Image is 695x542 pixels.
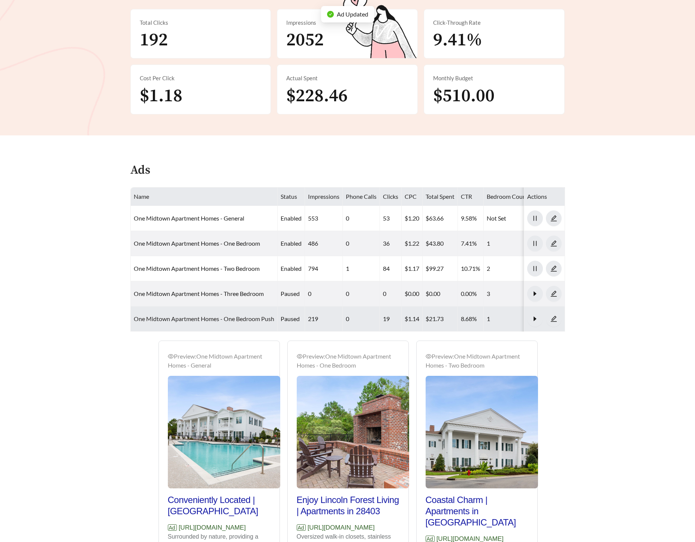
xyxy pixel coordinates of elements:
button: edit [546,236,562,251]
a: One Midtown Apartment Homes - One Bedroom [134,240,260,247]
span: CTR [461,193,472,200]
span: Ad Updated [337,11,368,18]
button: edit [546,261,562,276]
span: caret-right [528,290,543,297]
td: 19 [380,306,402,332]
span: edit [546,240,561,247]
div: Preview: One Midtown Apartment Homes - General [168,352,271,370]
td: 794 [305,256,343,281]
td: $1.14 [402,306,423,332]
h2: Conveniently Located | [GEOGRAPHIC_DATA] [168,494,271,517]
div: Cost Per Click [140,74,262,83]
button: pause [527,210,543,226]
td: 0.00% [458,281,484,306]
button: caret-right [527,286,543,302]
a: edit [546,265,562,272]
td: 10.71% [458,256,484,281]
td: 2 [484,256,532,281]
td: 0 [343,231,380,256]
td: 0 [343,306,380,332]
th: Total Spent [423,188,458,206]
div: Total Clicks [140,18,262,27]
td: $1.20 [402,206,423,231]
td: Not Set [484,206,532,231]
td: 1 [484,231,532,256]
th: Bedroom Count [484,188,532,206]
td: 0 [380,281,402,306]
p: [URL][DOMAIN_NAME] [168,523,271,533]
a: edit [546,315,562,322]
span: Ad [426,536,435,542]
img: Preview_One Midtown Apartment Homes - One Bedroom [297,376,409,488]
div: Preview: One Midtown Apartment Homes - One Bedroom [297,352,399,370]
span: paused [281,315,300,322]
a: One Midtown Apartment Homes - Two Bedroom [134,265,260,272]
h2: Enjoy Lincoln Forest Living | Apartments in 28403 [297,494,399,517]
td: $0.00 [423,281,458,306]
td: $63.66 [423,206,458,231]
a: One Midtown Apartment Homes - General [134,215,244,222]
div: Actual Spent [286,74,408,83]
th: Clicks [380,188,402,206]
p: [URL][DOMAIN_NAME] [297,523,399,533]
span: 9.41% [433,29,482,51]
span: $1.18 [140,85,182,107]
span: 192 [140,29,168,51]
a: One Midtown Apartment Homes - Three Bedroom [134,290,264,297]
span: eye [297,353,303,359]
button: edit [546,311,562,327]
span: edit [546,265,561,272]
td: 3 [484,281,532,306]
span: edit [546,315,561,322]
td: 8.68% [458,306,484,332]
div: Click-Through Rate [433,18,555,27]
a: edit [546,215,562,222]
td: 553 [305,206,343,231]
td: 84 [380,256,402,281]
h4: Ads [130,164,150,177]
a: edit [546,290,562,297]
td: $99.27 [423,256,458,281]
td: $43.80 [423,231,458,256]
td: 53 [380,206,402,231]
th: Name [131,188,278,206]
td: 9.58% [458,206,484,231]
span: pause [528,215,543,222]
td: $21.73 [423,306,458,332]
td: $1.17 [402,256,423,281]
span: check-circle [327,11,334,18]
span: pause [528,265,543,272]
span: enabled [281,240,302,247]
th: Status [278,188,305,206]
span: 2052 [286,29,324,51]
span: edit [546,215,561,222]
span: enabled [281,265,302,272]
span: Ad [297,524,306,531]
a: One Midtown Apartment Homes - One Bedroom Push [134,315,274,322]
th: Actions [524,188,565,206]
span: paused [281,290,300,297]
span: Ad [168,524,177,531]
div: Impressions [286,18,408,27]
td: 0 [343,206,380,231]
td: 1 [484,306,532,332]
td: 219 [305,306,343,332]
td: 0 [305,281,343,306]
td: 7.41% [458,231,484,256]
button: edit [546,210,562,226]
span: $228.46 [286,85,348,107]
span: pause [528,240,543,247]
span: $510.00 [433,85,495,107]
td: $0.00 [402,281,423,306]
span: caret-right [528,315,543,322]
div: Preview: One Midtown Apartment Homes - Two Bedroom [426,352,528,370]
td: 36 [380,231,402,256]
a: edit [546,240,562,247]
span: enabled [281,215,302,222]
td: $1.22 [402,231,423,256]
button: pause [527,236,543,251]
img: Preview_One Midtown Apartment Homes - Two Bedroom [426,376,538,488]
button: edit [546,286,562,302]
span: edit [546,290,561,297]
span: eye [426,353,432,359]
